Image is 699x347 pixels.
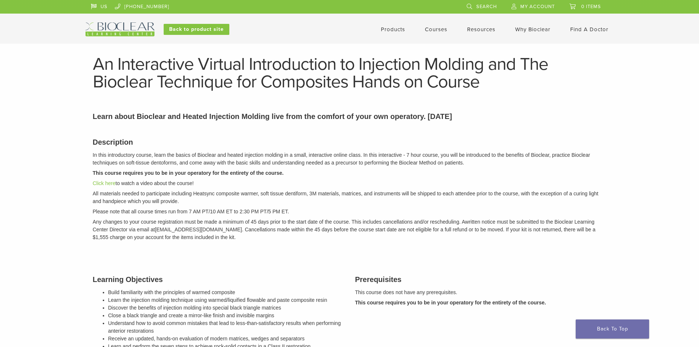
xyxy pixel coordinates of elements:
h3: Learning Objectives [93,274,344,285]
a: Resources [467,26,495,33]
strong: This course requires you to be in your operatory for the entirety of the course. [355,300,546,306]
li: Close a black triangle and create a mirror-like finish and invisible margins [108,312,344,319]
span: Any changes to your course registration must be made a minimum of 45 days prior to the start date... [93,219,465,225]
p: This course does not have any prerequisites. [355,289,607,296]
li: Understand how to avoid common mistakes that lead to less-than-satisfactory results when performi... [108,319,344,335]
li: Build familiarity with the principles of warmed composite [108,289,344,296]
p: Please note that all course times run from 7 AM PT/10 AM ET to 2:30 PM PT/5 PM ET. [93,208,607,216]
h3: Prerequisites [355,274,607,285]
h3: Description [93,137,607,148]
p: Learn about Bioclear and Heated Injection Molding live from the comfort of your own operatory. [D... [93,111,607,122]
span: Search [476,4,497,10]
em: written notice must be submitted to the Bioclear Learning Center Director via email at [EMAIL_ADD... [93,219,596,240]
span: 0 items [581,4,601,10]
a: Back to product site [164,24,229,35]
a: Find A Doctor [570,26,608,33]
a: Click here [93,180,116,186]
li: Receive an updated, hands-on evaluation of modern matrices, wedges and separators [108,335,344,343]
p: to watch a video about the course! [93,180,607,187]
img: Bioclear [85,22,154,36]
p: All materials needed to participate including Heatsync composite warmer, soft tissue dentiform, 3... [93,190,607,205]
a: Courses [425,26,447,33]
a: Why Bioclear [515,26,550,33]
a: Back To Top [576,319,649,339]
a: Products [381,26,405,33]
span: My Account [520,4,555,10]
li: Learn the injection molding technique using warmed/liquified flowable and paste composite resin [108,296,344,304]
li: Discover the benefits of injection molding into special black triangle matrices [108,304,344,312]
p: In this introductory course, learn the basics of Bioclear and heated injection molding in a small... [93,151,607,167]
strong: This course requires you to be in your operatory for the entirety of the course. [93,170,284,176]
h1: An Interactive Virtual Introduction to Injection Molding and The Bioclear Technique for Composite... [93,55,607,91]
